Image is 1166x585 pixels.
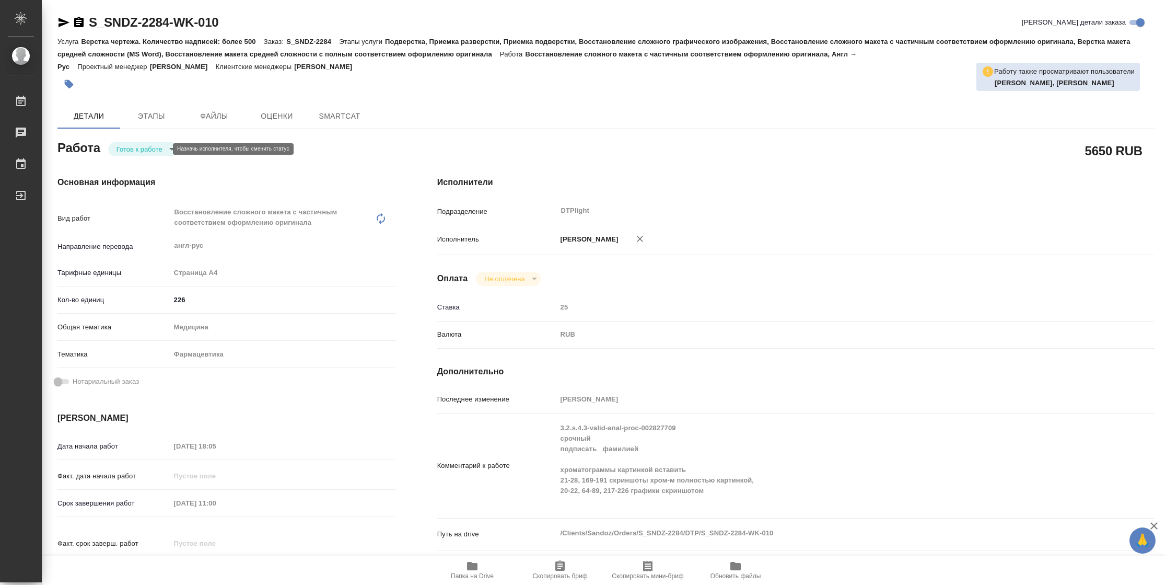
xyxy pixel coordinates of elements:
[264,38,286,45] p: Заказ:
[692,556,779,585] button: Обновить файлы
[57,38,1130,58] p: Подверстка, Приемка разверстки, Приемка подверстки, Восстановление сложного графического изображе...
[437,272,468,285] h4: Оплата
[437,302,557,313] p: Ставка
[516,556,604,585] button: Скопировать бриф
[170,346,395,363] div: Фармацевтика
[170,536,262,551] input: Пустое поле
[57,16,70,29] button: Скопировать ссылку для ЯМессенджера
[1134,530,1151,552] span: 🙏
[557,326,1095,343] div: RUB
[612,572,683,580] span: Скопировать мини-бриф
[1022,17,1126,28] span: [PERSON_NAME] детали заказа
[170,318,395,336] div: Медицина
[57,349,170,360] p: Тематика
[437,234,557,245] p: Исполнитель
[73,376,139,387] span: Нотариальный заказ
[451,572,494,580] span: Папка на Drive
[170,468,262,484] input: Пустое поле
[557,419,1095,510] textarea: 3.2.s.4.3-valid-anal-proc-002827709 срочный подписать _фамилией хроматограммы картинкой вставить ...
[476,272,540,286] div: Готов к работе
[437,207,557,217] p: Подразделение
[77,63,149,71] p: Проектный менеджер
[314,110,365,123] span: SmartCat
[557,524,1095,542] textarea: /Clients/Sandoz/Orders/S_SNDZ-2284/DTP/S_SNDZ-2284-WK-010
[995,79,1114,87] b: [PERSON_NAME], [PERSON_NAME]
[113,145,166,154] button: Готов к работе
[710,572,761,580] span: Обновить файлы
[994,66,1135,77] p: Работу также просматривают пользователи
[437,365,1155,378] h4: Дополнительно
[437,394,557,405] p: Последнее изменение
[81,38,263,45] p: Верстка чертежа. Количество надписей: более 500
[57,38,81,45] p: Услуга
[57,441,170,452] p: Дата начала работ
[57,295,170,305] p: Кол-во единиц
[64,110,114,123] span: Детали
[481,274,528,283] button: Не оплачена
[557,392,1095,407] input: Пустое поле
[108,142,178,156] div: Готов к работе
[628,227,651,250] button: Удалить исполнителя
[170,264,395,282] div: Страница А4
[437,329,557,340] p: Валюта
[57,242,170,252] p: Направление перевода
[428,556,516,585] button: Папка на Drive
[995,78,1135,88] p: Петрова Валерия, Гусельников Роман
[170,292,395,307] input: ✎ Введи что-нибудь
[57,137,100,156] h2: Работа
[57,176,395,189] h4: Основная информация
[252,110,302,123] span: Оценки
[57,471,170,481] p: Факт. дата начала работ
[170,496,262,511] input: Пустое поле
[339,38,385,45] p: Этапы услуги
[57,73,80,96] button: Добавить тэг
[150,63,216,71] p: [PERSON_NAME]
[500,50,526,58] p: Работа
[437,461,557,471] p: Комментарий к работе
[1085,142,1142,159] h2: 5650 RUB
[170,439,262,454] input: Пустое поле
[126,110,177,123] span: Этапы
[57,498,170,509] p: Срок завершения работ
[557,234,619,245] p: [PERSON_NAME]
[57,322,170,332] p: Общая тематика
[557,300,1095,315] input: Пустое поле
[286,38,339,45] p: S_SNDZ-2284
[57,213,170,224] p: Вид работ
[57,268,170,278] p: Тарифные единицы
[437,529,557,540] p: Путь на drive
[89,15,218,29] a: S_SNDZ-2284-WK-010
[57,412,395,425] h4: [PERSON_NAME]
[532,572,587,580] span: Скопировать бриф
[216,63,295,71] p: Клиентские менеджеры
[73,16,85,29] button: Скопировать ссылку
[1129,527,1156,554] button: 🙏
[437,176,1155,189] h4: Исполнители
[604,556,692,585] button: Скопировать мини-бриф
[57,538,170,549] p: Факт. срок заверш. работ
[294,63,360,71] p: [PERSON_NAME]
[189,110,239,123] span: Файлы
